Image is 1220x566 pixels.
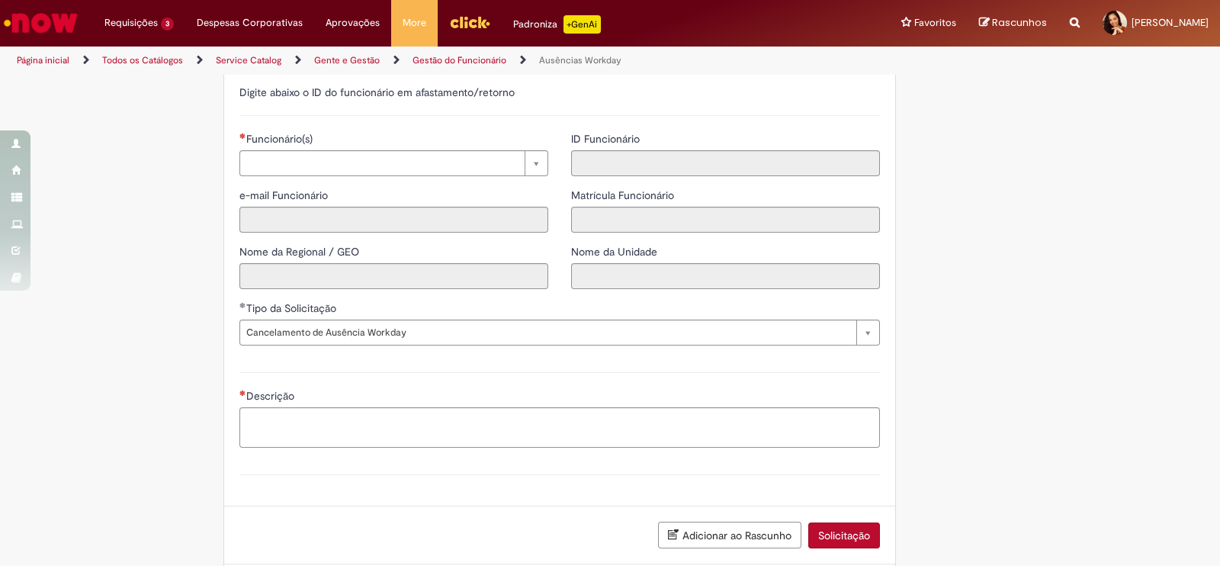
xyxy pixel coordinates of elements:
[571,207,880,233] input: Matrícula Funcionário
[246,132,316,146] span: Necessários - Funcionário(s)
[161,18,174,31] span: 3
[571,188,677,202] span: Somente leitura - Matrícula Funcionário
[216,54,281,66] a: Service Catalog
[571,150,880,176] input: ID Funcionário
[102,54,183,66] a: Todos os Catálogos
[239,263,548,289] input: Nome da Regional / GEO
[658,522,801,548] button: Adicionar ao Rascunho
[563,15,601,34] p: +GenAi
[413,54,506,66] a: Gestão do Funcionário
[239,245,362,259] span: Somente leitura - Nome da Regional / GEO
[197,15,303,31] span: Despesas Corporativas
[992,15,1047,30] span: Rascunhos
[979,16,1047,31] a: Rascunhos
[808,523,880,548] button: Solicitação
[246,301,339,315] span: Tipo da Solicitação
[17,54,69,66] a: Página inicial
[449,11,490,34] img: click_logo_yellow_360x200.png
[104,15,158,31] span: Requisições
[239,85,515,99] label: Digite abaixo o ID do funcionário em afastamento/retorno
[239,207,548,233] input: e-mail Funcionário
[571,263,880,289] input: Nome da Unidade
[571,132,643,146] span: Somente leitura - ID Funcionário
[403,15,426,31] span: More
[239,390,246,396] span: Necessários
[314,54,380,66] a: Gente e Gestão
[246,320,849,345] span: Cancelamento de Ausência Workday
[246,389,297,403] span: Descrição
[11,47,802,75] ul: Trilhas de página
[2,8,80,38] img: ServiceNow
[239,133,246,139] span: Necessários
[239,407,880,449] textarea: Descrição
[539,54,621,66] a: Ausências Workday
[513,15,601,34] div: Padroniza
[326,15,380,31] span: Aprovações
[239,150,548,176] a: Limpar campo Funcionário(s)
[914,15,956,31] span: Favoritos
[1132,16,1209,29] span: [PERSON_NAME]
[571,245,660,259] span: Somente leitura - Nome da Unidade
[239,302,246,308] span: Obrigatório Preenchido
[239,188,331,202] span: Somente leitura - e-mail Funcionário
